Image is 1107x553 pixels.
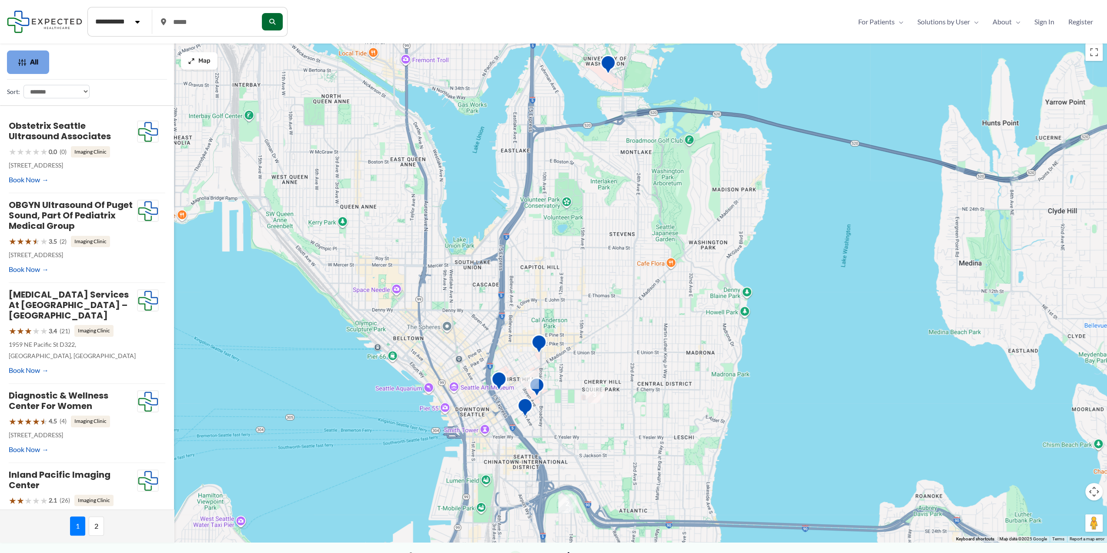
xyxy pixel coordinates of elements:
[851,15,910,28] a: For PatientsMenu Toggle
[9,144,17,160] span: ★
[74,325,114,336] span: Imaging Clinic
[917,15,970,28] span: Solutions by User
[9,429,137,441] p: [STREET_ADDRESS]
[32,323,40,339] span: ★
[18,58,27,67] img: Filter
[1085,44,1103,61] button: Toggle fullscreen view
[71,146,110,158] span: Imaging Clinic
[9,469,110,491] a: Inland Pacific Imaging Center
[529,377,545,399] div: Swedish Medical Group Imaging &#8211; First Hill
[32,144,40,160] span: ★
[17,233,24,249] span: ★
[600,55,616,77] div: Radiology Services at UW Medical Center &#8211; Montlake
[531,334,547,356] div: Optum &#8211; Broadway Imaging
[32,413,40,429] span: ★
[49,236,57,247] span: 3.5
[1027,15,1061,28] a: Sign In
[9,160,137,171] p: [STREET_ADDRESS]
[89,516,104,536] span: 2
[1012,15,1020,28] span: Menu Toggle
[40,493,48,509] span: ★
[9,323,17,339] span: ★
[30,59,38,65] span: All
[517,398,533,420] div: William Yuh
[60,416,67,427] span: (4)
[24,493,32,509] span: ★
[40,323,48,339] span: ★
[970,15,979,28] span: Menu Toggle
[71,416,110,427] span: Imaging Clinic
[9,493,17,509] span: ★
[993,15,1012,28] span: About
[9,339,137,362] p: 1959 NE Pacific St D322, [GEOGRAPHIC_DATA], [GEOGRAPHIC_DATA]
[956,536,994,542] button: Keyboard shortcuts
[1052,536,1064,541] a: Terms (opens in new tab)
[9,509,137,520] p: [STREET_ADDRESS]
[9,199,133,232] a: OBGYN Ultrasound of Puget Sound, part of Pediatrix Medical Group
[49,325,57,337] span: 3.4
[558,495,576,513] div: 2
[585,385,604,404] div: 3
[1068,15,1093,28] span: Register
[24,413,32,429] span: ★
[986,15,1027,28] a: AboutMenu Toggle
[17,144,24,160] span: ★
[188,57,195,64] img: Maximize
[137,290,158,312] img: Expected Healthcare Logo
[17,413,24,429] span: ★
[60,146,67,158] span: (0)
[71,236,110,247] span: Imaging Clinic
[858,15,895,28] span: For Patients
[60,495,70,506] span: (26)
[1085,514,1103,532] button: Drag Pegman onto the map to open Street View
[9,233,17,249] span: ★
[137,121,158,143] img: Expected Healthcare Logo
[1034,15,1054,28] span: Sign In
[9,413,17,429] span: ★
[9,263,49,276] a: Book Now
[32,233,40,249] span: ★
[49,146,57,158] span: 0.0
[181,52,217,70] button: Map
[198,57,211,65] span: Map
[137,391,158,412] img: Expected Healthcare Logo
[9,443,49,456] a: Book Now
[1000,536,1047,541] span: Map data ©2025 Google
[137,470,158,492] img: Expected Healthcare Logo
[24,233,32,249] span: ★
[9,288,129,322] a: [MEDICAL_DATA] Services at [GEOGRAPHIC_DATA] – [GEOGRAPHIC_DATA]
[40,233,48,249] span: ★
[910,15,986,28] a: Solutions by UserMenu Toggle
[60,325,70,337] span: (21)
[521,371,539,389] div: 4
[9,389,108,412] a: Diagnostic & Wellness Center for Women
[24,144,32,160] span: ★
[60,236,67,247] span: (2)
[1061,15,1100,28] a: Register
[17,493,24,509] span: ★
[1070,536,1104,541] a: Report a map error
[9,364,49,377] a: Book Now
[40,413,48,429] span: ★
[7,10,82,33] img: Expected Healthcare Logo - side, dark font, small
[17,323,24,339] span: ★
[9,249,137,261] p: [STREET_ADDRESS]
[74,495,114,506] span: Imaging Clinic
[70,516,85,536] span: 1
[24,323,32,339] span: ★
[32,493,40,509] span: ★
[7,86,20,97] label: Sort:
[9,173,49,186] a: Book Now
[1085,483,1103,500] button: Map camera controls
[491,371,507,393] div: Optum &#8211; Madison Center Imaging
[895,15,903,28] span: Menu Toggle
[40,144,48,160] span: ★
[49,416,57,427] span: 4.5
[7,50,49,74] button: All
[137,200,158,222] img: Expected Healthcare Logo
[49,495,57,506] span: 2.1
[9,120,111,142] a: Obstetrix Seattle Ultrasound Associates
